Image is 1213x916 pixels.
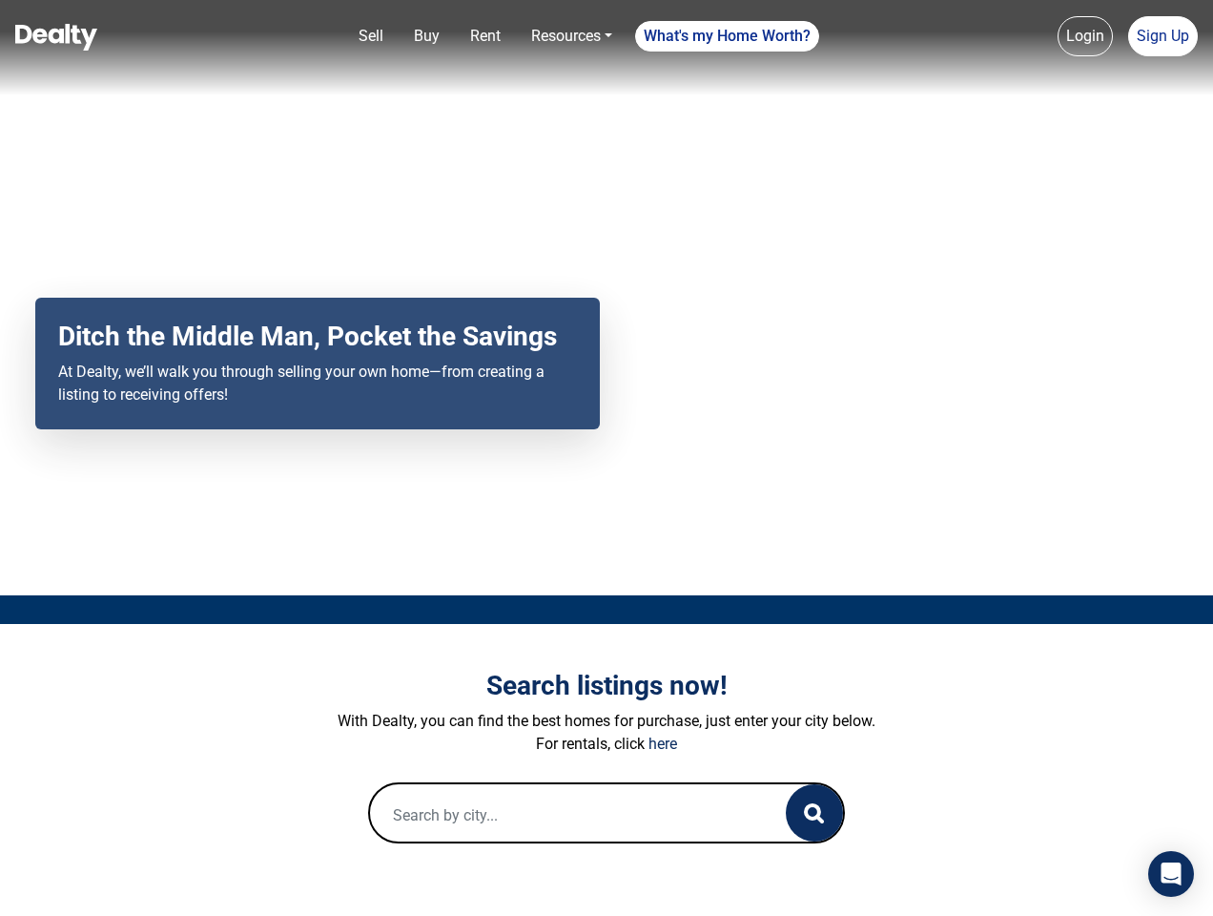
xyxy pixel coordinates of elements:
[648,735,677,753] a: here
[1128,16,1198,56] a: Sign Up
[524,17,620,55] a: Resources
[1148,851,1194,897] div: Open Intercom Messenger
[15,24,97,51] img: Dealty - Buy, Sell & Rent Homes
[351,17,391,55] a: Sell
[635,21,819,52] a: What's my Home Worth?
[1058,16,1113,56] a: Login
[77,710,1136,733] p: With Dealty, you can find the best homes for purchase, just enter your city below.
[58,361,577,406] p: At Dealty, we’ll walk you through selling your own home—from creating a listing to receiving offers!
[77,670,1136,702] h3: Search listings now!
[58,321,577,353] h2: Ditch the Middle Man, Pocket the Savings
[406,17,447,55] a: Buy
[77,733,1136,756] p: For rentals, click
[463,17,508,55] a: Rent
[370,784,748,845] input: Search by city...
